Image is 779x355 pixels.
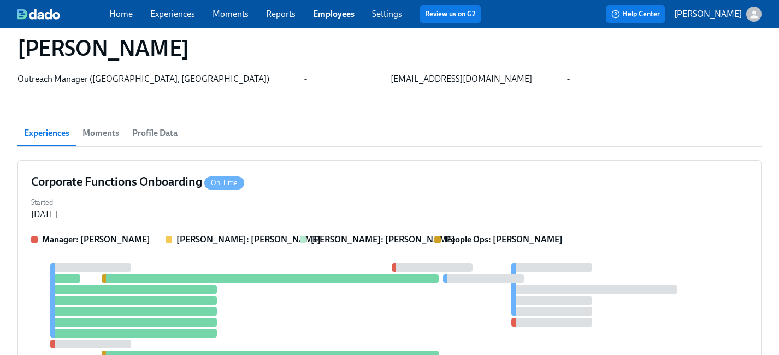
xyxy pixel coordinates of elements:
button: [PERSON_NAME] [674,7,762,22]
div: Outreach Manager ([GEOGRAPHIC_DATA], [GEOGRAPHIC_DATA]) [17,73,269,85]
img: dado [17,9,60,20]
strong: [PERSON_NAME]: [PERSON_NAME] [176,234,321,245]
strong: People Ops: [PERSON_NAME] [445,234,563,245]
div: [EMAIL_ADDRESS][DOMAIN_NAME] [391,73,532,85]
strong: Manager: [PERSON_NAME] [42,234,150,245]
strong: [PERSON_NAME]: [PERSON_NAME] [311,234,455,245]
span: Moments [82,126,119,141]
div: - [304,73,307,85]
p: [PERSON_NAME] [674,8,742,20]
div: - [567,73,570,85]
a: Employees [313,9,355,19]
span: Experiences [24,126,69,141]
a: Home [109,9,133,19]
a: Moments [213,9,249,19]
span: On Time [204,179,244,187]
a: Review us on G2 [425,9,476,20]
div: [DATE] [31,209,57,221]
button: Help Center [606,5,665,23]
label: Started [31,197,57,209]
a: Reports [266,9,296,19]
a: dado [17,9,109,20]
h1: [PERSON_NAME] [17,35,189,61]
a: Experiences [150,9,195,19]
button: Review us on G2 [420,5,481,23]
span: Help Center [611,9,660,20]
a: Settings [372,9,402,19]
h4: Corporate Functions Onboarding [31,174,244,190]
span: Profile Data [132,126,178,141]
